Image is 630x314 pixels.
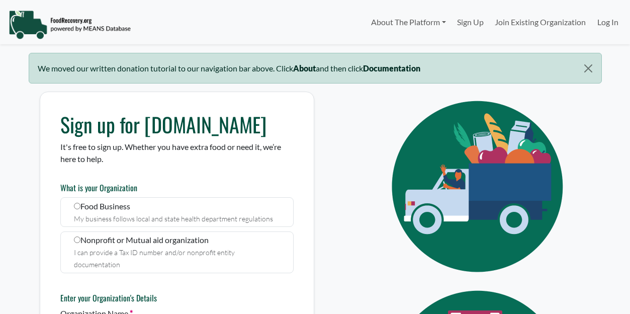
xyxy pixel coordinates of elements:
small: My business follows local and state health department regulations [74,214,273,223]
a: Sign Up [452,12,489,32]
b: Documentation [363,63,420,73]
label: Nonprofit or Mutual aid organization [60,231,294,273]
input: Food Business My business follows local and state health department regulations [74,203,80,209]
button: Close [575,53,601,84]
input: Nonprofit or Mutual aid organization I can provide a Tax ID number and/or nonprofit entity docume... [74,237,80,243]
h6: What is your Organization [60,183,294,193]
a: Log In [592,12,624,32]
a: Join Existing Organization [489,12,591,32]
small: I can provide a Tax ID number and/or nonprofit entity documentation [74,248,235,269]
div: We moved our written donation tutorial to our navigation bar above. Click and then click [29,53,602,84]
h6: Enter your Organization's Details [60,293,294,303]
b: About [293,63,316,73]
p: It's free to sign up. Whether you have extra food or need it, we’re here to help. [60,141,294,165]
img: Eye Icon [369,92,590,281]
a: About The Platform [365,12,451,32]
label: Food Business [60,197,294,227]
img: NavigationLogo_FoodRecovery-91c16205cd0af1ed486a0f1a7774a6544ea792ac00100771e7dd3ec7c0e58e41.png [9,10,131,40]
h1: Sign up for [DOMAIN_NAME] [60,112,294,136]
